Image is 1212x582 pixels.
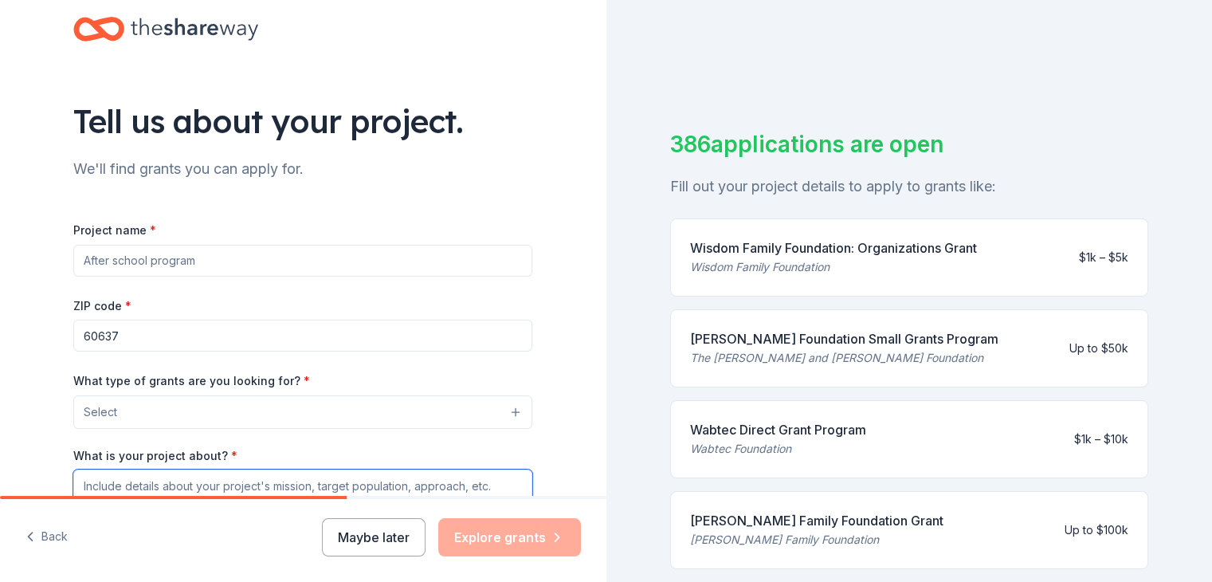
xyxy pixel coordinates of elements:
[73,395,532,429] button: Select
[322,518,426,556] button: Maybe later
[73,222,156,238] label: Project name
[1074,430,1128,449] div: $1k – $10k
[25,521,68,554] button: Back
[690,348,998,368] div: The [PERSON_NAME] and [PERSON_NAME] Foundation
[690,238,977,258] div: Wisdom Family Foundation: Organizations Grant
[690,329,998,348] div: [PERSON_NAME] Foundation Small Grants Program
[1069,339,1128,358] div: Up to $50k
[73,320,532,352] input: 12345 (U.S. only)
[670,174,1149,199] div: Fill out your project details to apply to grants like:
[690,439,866,458] div: Wabtec Foundation
[690,511,943,530] div: [PERSON_NAME] Family Foundation Grant
[1079,248,1128,267] div: $1k – $5k
[690,258,977,277] div: Wisdom Family Foundation
[73,373,310,389] label: What type of grants are you looking for?
[1065,521,1128,540] div: Up to $100k
[84,403,117,422] span: Select
[73,448,237,464] label: What is your project about?
[690,420,866,439] div: Wabtec Direct Grant Program
[73,156,532,182] div: We'll find grants you can apply for.
[73,99,532,144] div: Tell us about your project.
[73,298,131,314] label: ZIP code
[690,530,943,549] div: [PERSON_NAME] Family Foundation
[73,245,532,277] input: After school program
[670,128,1149,161] div: 386 applications are open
